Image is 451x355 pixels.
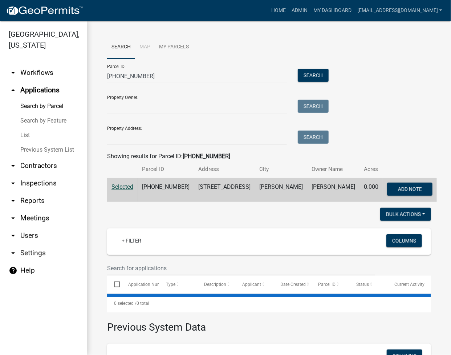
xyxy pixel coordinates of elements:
h3: Previous System Data [107,312,431,335]
button: Bulk Actions [380,208,431,221]
th: Owner Name [307,161,359,178]
td: [PERSON_NAME] [255,178,307,202]
datatable-header-cell: Applicant [235,276,273,293]
span: Description [204,282,226,287]
button: Search [298,131,329,144]
span: Applicant [242,282,261,287]
span: Date Created [280,282,306,287]
i: help [9,266,17,275]
a: My Dashboard [310,4,354,17]
datatable-header-cell: Date Created [273,276,312,293]
a: Search [107,36,135,59]
datatable-header-cell: Select [107,276,121,293]
div: 0 total [107,294,431,312]
a: [EMAIL_ADDRESS][DOMAIN_NAME] [354,4,445,17]
th: Acres [359,161,383,178]
td: [PHONE_NUMBER] [138,178,194,202]
button: Add Note [387,183,432,196]
span: Application Number [128,282,168,287]
span: Add Note [398,186,422,192]
span: Type [166,282,175,287]
i: arrow_drop_down [9,196,17,205]
span: Status [357,282,369,287]
span: Parcel ID [318,282,336,287]
i: arrow_drop_down [9,214,17,223]
th: Parcel ID [138,161,194,178]
i: arrow_drop_down [9,179,17,188]
datatable-header-cell: Parcel ID [312,276,350,293]
datatable-header-cell: Status [349,276,387,293]
datatable-header-cell: Current Activity [387,276,426,293]
div: Showing results for Parcel ID: [107,152,431,161]
td: [PERSON_NAME] [307,178,359,202]
datatable-header-cell: Type [159,276,197,293]
datatable-header-cell: Description [197,276,235,293]
span: Current Activity [394,282,424,287]
i: arrow_drop_down [9,161,17,170]
i: arrow_drop_up [9,86,17,95]
input: Search for applications [107,261,375,276]
button: Search [298,100,329,113]
td: 0.000 [359,178,383,202]
th: Address [194,161,255,178]
datatable-header-cell: Application Number [121,276,159,293]
a: Admin [289,4,310,17]
button: Search [298,69,329,82]
a: Selected [111,183,133,190]
a: + Filter [116,234,147,247]
strong: [PHONE_NUMBER] [183,153,230,160]
i: arrow_drop_down [9,68,17,77]
th: City [255,161,307,178]
span: 0 selected / [114,301,137,306]
a: My Parcels [155,36,193,59]
button: Columns [386,234,422,247]
td: [STREET_ADDRESS] [194,178,255,202]
a: Home [268,4,289,17]
i: arrow_drop_down [9,249,17,258]
i: arrow_drop_down [9,231,17,240]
